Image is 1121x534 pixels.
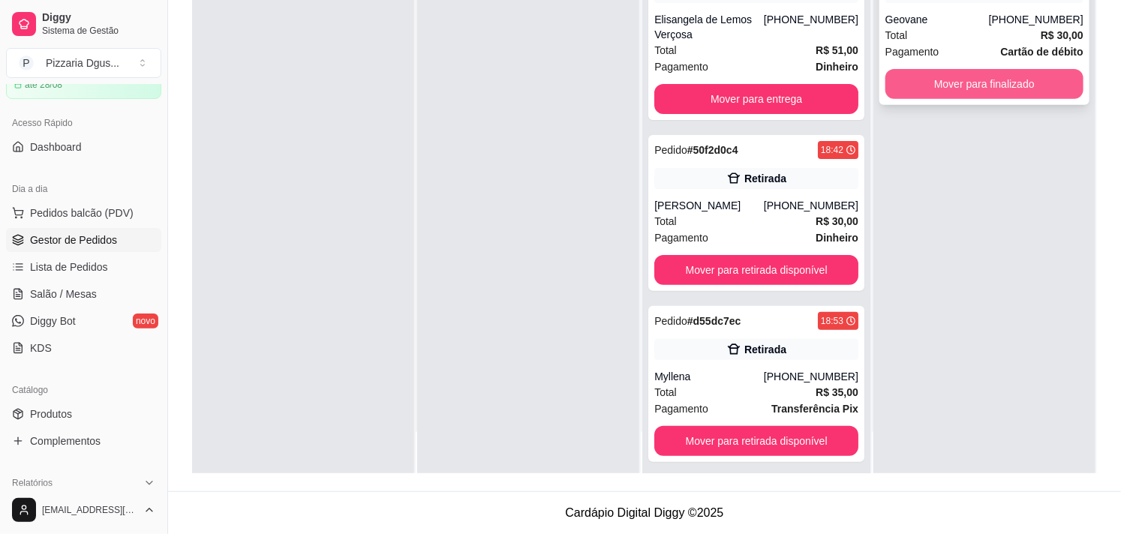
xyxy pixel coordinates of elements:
span: Lista de Pedidos [30,259,108,274]
span: Pedido [654,144,687,156]
strong: R$ 35,00 [816,386,858,398]
span: Relatórios [12,477,53,489]
a: KDS [6,336,161,360]
strong: R$ 30,00 [816,215,858,227]
span: Complementos [30,433,101,448]
div: 18:53 [821,315,843,327]
span: Diggy Bot [30,313,76,328]
span: Produtos [30,406,72,421]
span: Pagamento [885,43,939,60]
span: Pagamento [654,58,708,75]
div: Acesso Rápido [6,111,161,135]
button: Mover para finalizado [885,69,1083,99]
span: Pagamento [654,400,708,417]
div: 18:42 [821,144,843,156]
span: Total [654,384,677,400]
span: Diggy [42,11,155,25]
span: P [19,55,34,70]
button: Mover para retirada disponível [654,426,858,456]
div: [PHONE_NUMBER] [764,369,858,384]
div: [PHONE_NUMBER] [764,198,858,213]
a: Gestor de Pedidos [6,228,161,252]
strong: Dinheiro [816,232,858,244]
strong: Dinheiro [816,61,858,73]
a: Diggy Botnovo [6,309,161,333]
a: Dashboard [6,135,161,159]
a: Lista de Pedidos [6,255,161,279]
span: Total [654,42,677,58]
a: Salão / Mesas [6,282,161,306]
footer: Cardápio Digital Diggy © 2025 [168,491,1121,534]
span: Total [654,213,677,229]
button: Mover para retirada disponível [654,255,858,285]
span: Pagamento [654,229,708,246]
strong: Cartão de débito [1001,46,1083,58]
a: DiggySistema de Gestão [6,6,161,42]
div: Retirada [744,342,786,357]
div: Myllena [654,369,764,384]
span: Sistema de Gestão [42,25,155,37]
strong: # 50f2d0c4 [687,144,738,156]
article: até 28/08 [25,79,62,91]
button: Select a team [6,48,161,78]
span: [EMAIL_ADDRESS][DOMAIN_NAME] [42,504,137,516]
strong: R$ 51,00 [816,44,858,56]
div: Pizzaria Dgus ... [46,55,119,70]
div: [PHONE_NUMBER] [989,12,1083,27]
strong: R$ 30,00 [1041,29,1083,41]
div: Dia a dia [6,177,161,201]
span: Gestor de Pedidos [30,232,117,247]
strong: Transferência Pix [771,403,858,415]
span: Total [885,27,908,43]
span: Pedido [654,315,687,327]
div: Catálogo [6,378,161,402]
span: KDS [30,340,52,355]
div: [PERSON_NAME] [654,198,764,213]
span: Salão / Mesas [30,286,97,301]
button: Pedidos balcão (PDV) [6,201,161,225]
span: Dashboard [30,139,82,154]
button: [EMAIL_ADDRESS][DOMAIN_NAME] [6,492,161,528]
a: Produtos [6,402,161,426]
button: Mover para entrega [654,84,858,114]
div: Retirada [744,171,786,186]
strong: # d55dc7ec [687,315,741,327]
div: [PHONE_NUMBER] [764,12,858,42]
a: Complementos [6,429,161,453]
div: Geovane [885,12,989,27]
span: Pedidos balcão (PDV) [30,205,134,220]
div: Elisangela de Lemos Verçosa [654,12,764,42]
